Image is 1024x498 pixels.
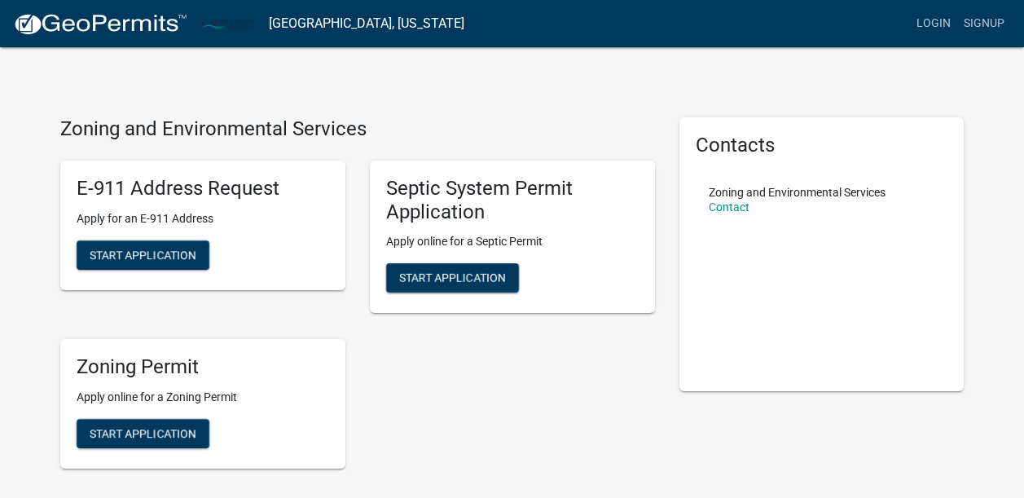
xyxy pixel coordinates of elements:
[77,240,209,270] button: Start Application
[709,187,886,198] p: Zoning and Environmental Services
[77,177,329,201] h5: E-911 Address Request
[957,8,1011,39] a: Signup
[77,419,209,448] button: Start Application
[77,389,329,406] p: Apply online for a Zoning Permit
[386,263,519,293] button: Start Application
[696,134,948,157] h5: Contacts
[200,12,256,34] img: Carlton County, Minnesota
[910,8,957,39] a: Login
[77,355,329,379] h5: Zoning Permit
[90,248,196,261] span: Start Application
[60,117,655,141] h4: Zoning and Environmental Services
[386,177,639,224] h5: Septic System Permit Application
[386,233,639,250] p: Apply online for a Septic Permit
[399,271,506,284] span: Start Application
[709,201,749,214] a: Contact
[90,427,196,440] span: Start Application
[77,210,329,227] p: Apply for an E-911 Address
[269,10,464,37] a: [GEOGRAPHIC_DATA], [US_STATE]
